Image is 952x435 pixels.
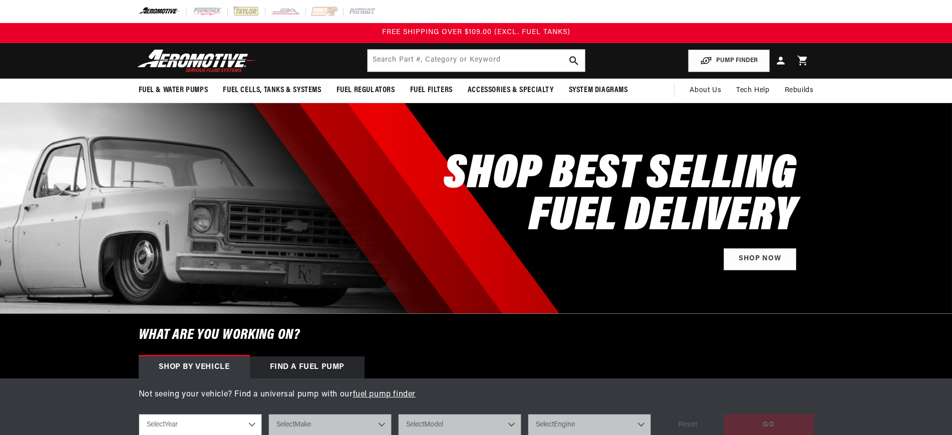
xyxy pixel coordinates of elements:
a: fuel pump finder [353,390,416,398]
a: About Us [682,79,729,103]
h6: What are you working on? [114,314,839,356]
span: Rebuilds [785,85,814,96]
summary: System Diagrams [561,79,636,102]
div: Shop by vehicle [139,356,250,378]
span: Fuel Cells, Tanks & Systems [223,85,321,96]
span: Tech Help [736,85,769,96]
img: Aeromotive [135,49,260,73]
button: search button [563,50,585,72]
span: Accessories & Specialty [468,85,554,96]
span: Fuel Regulators [337,85,395,96]
a: Shop Now [724,248,796,271]
summary: Tech Help [729,79,777,103]
span: About Us [690,87,721,94]
summary: Fuel & Water Pumps [131,79,216,102]
p: Not seeing your vehicle? Find a universal pump with our [139,388,814,401]
summary: Fuel Cells, Tanks & Systems [215,79,329,102]
span: Fuel Filters [410,85,453,96]
summary: Fuel Regulators [329,79,403,102]
summary: Accessories & Specialty [460,79,561,102]
div: Find a Fuel Pump [250,356,365,378]
span: System Diagrams [569,85,628,96]
button: PUMP FINDER [688,50,770,72]
span: Fuel & Water Pumps [139,85,208,96]
span: FREE SHIPPING OVER $109.00 (EXCL. FUEL TANKS) [382,29,570,36]
summary: Rebuilds [777,79,821,103]
h2: SHOP BEST SELLING FUEL DELIVERY [444,154,796,238]
summary: Fuel Filters [403,79,460,102]
input: Search by Part Number, Category or Keyword [368,50,585,72]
